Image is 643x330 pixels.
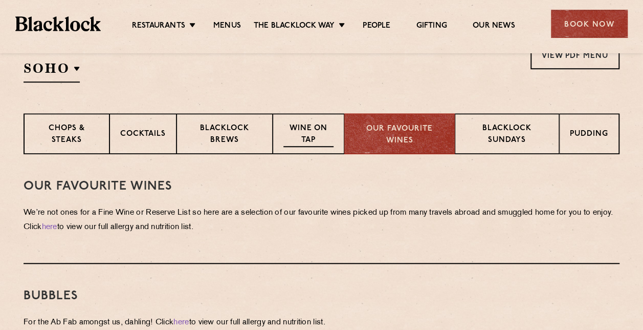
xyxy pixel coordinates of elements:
[15,16,101,31] img: BL_Textured_Logo-footer-cropped.svg
[187,123,262,147] p: Blacklock Brews
[35,123,99,147] p: Chops & Steaks
[173,319,189,326] a: here
[551,10,628,38] div: Book Now
[213,21,241,32] a: Menus
[465,123,548,147] p: Blacklock Sundays
[24,290,619,303] h3: bubbles
[530,41,619,69] a: View PDF Menu
[120,129,166,141] p: Cocktails
[570,129,608,141] p: Pudding
[24,180,619,193] h3: Our Favourite Wines
[24,206,619,235] p: We’re not ones for a Fine Wine or Reserve List so here are a selection of our favourite wines pic...
[24,316,619,330] p: For the Ab Fab amongst us, dahling! Click to view our full allergy and nutrition list.
[355,123,444,147] p: Our favourite wines
[254,21,335,32] a: The Blacklock Way
[416,21,447,32] a: Gifting
[363,21,390,32] a: People
[24,59,80,82] h2: SOHO
[132,21,185,32] a: Restaurants
[283,123,334,147] p: Wine on Tap
[42,223,57,231] a: here
[473,21,515,32] a: Our News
